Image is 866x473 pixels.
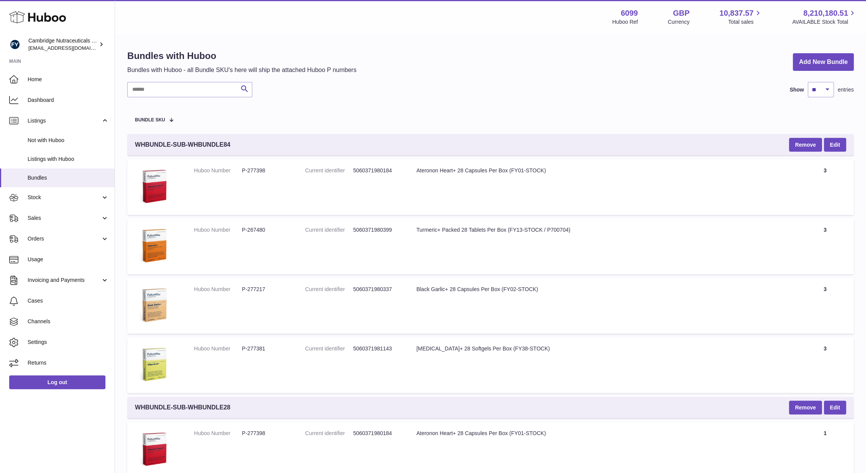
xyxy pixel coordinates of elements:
[796,219,854,274] td: 3
[796,337,854,393] td: 3
[28,318,109,325] span: Channels
[28,235,101,242] span: Orders
[353,226,401,234] dd: 5060371980399
[28,194,101,201] span: Stock
[9,39,21,50] img: huboo@camnutra.com
[9,375,105,389] a: Log out
[789,401,822,414] button: Remove
[793,53,854,71] a: Add New Bundle
[353,167,401,174] dd: 5060371980184
[728,18,762,26] span: Total sales
[796,159,854,215] td: 3
[416,286,789,293] div: Black Garlic+ 28 Capsules Per Box (FY02-STOCK)
[28,76,109,83] span: Home
[242,286,290,293] dd: P-277217
[28,214,101,222] span: Sales
[28,339,109,346] span: Settings
[416,345,789,352] div: [MEDICAL_DATA]+ 28 Softgels Per Box (FY38-STOCK)
[135,226,173,265] img: Turmeric+ Packed 28 Tablets Per Box (FY13-STOCK / P700704)
[305,345,353,352] dt: Current identifier
[194,345,242,352] dt: Huboo Number
[796,278,854,334] td: 3
[792,18,857,26] span: AVAILABLE Stock Total
[135,141,230,149] span: WHBUNDLE-SUB-WHBUNDLE84
[612,18,638,26] div: Huboo Ref
[719,8,762,26] a: 10,837.57 Total sales
[242,345,290,352] dd: P-277381
[135,430,173,468] img: Ateronon Heart+ 28 Capsules Per Box (FY01-STOCK)
[194,286,242,293] dt: Huboo Number
[28,297,109,304] span: Cases
[135,167,173,205] img: Ateronon Heart+ 28 Capsules Per Box (FY01-STOCK)
[668,18,690,26] div: Currency
[353,430,401,437] dd: 5060371980184
[803,8,848,18] span: 8,210,180.51
[28,359,109,367] span: Returns
[305,226,353,234] dt: Current identifier
[194,167,242,174] dt: Huboo Number
[838,86,854,93] span: entries
[673,8,689,18] strong: GBP
[28,37,97,52] div: Cambridge Nutraceuticals Ltd
[28,256,109,263] span: Usage
[824,138,846,152] a: Edit
[242,430,290,437] dd: P-277398
[416,226,789,234] div: Turmeric+ Packed 28 Tablets Per Box (FY13-STOCK / P700704)
[135,286,173,324] img: Black Garlic+ 28 Capsules Per Box (FY02-STOCK)
[790,86,804,93] label: Show
[416,430,789,437] div: Ateronon Heart+ 28 Capsules Per Box (FY01-STOCK)
[28,117,101,124] span: Listings
[621,8,638,18] strong: 6099
[127,66,357,74] p: Bundles with Huboo - all Bundle SKU's here will ship the attached Huboo P numbers
[242,167,290,174] dd: P-277398
[135,345,173,383] img: Vitamin D+ 28 Softgels Per Box (FY38-STOCK)
[305,430,353,437] dt: Current identifier
[305,167,353,174] dt: Current identifier
[719,8,753,18] span: 10,837.57
[194,430,242,437] dt: Huboo Number
[242,226,290,234] dd: P-267480
[194,226,242,234] dt: Huboo Number
[305,286,353,293] dt: Current identifier
[353,286,401,293] dd: 5060371980337
[792,8,857,26] a: 8,210,180.51 AVAILABLE Stock Total
[135,118,165,123] span: Bundle SKU
[28,137,109,144] span: Not with Huboo
[789,138,822,152] button: Remove
[416,167,789,174] div: Ateronon Heart+ 28 Capsules Per Box (FY01-STOCK)
[28,97,109,104] span: Dashboard
[28,277,101,284] span: Invoicing and Payments
[28,174,109,182] span: Bundles
[353,345,401,352] dd: 5060371981143
[135,403,230,412] span: WHBUNDLE-SUB-WHBUNDLE28
[127,50,357,62] h1: Bundles with Huboo
[28,45,113,51] span: [EMAIL_ADDRESS][DOMAIN_NAME]
[824,401,846,414] a: Edit
[28,155,109,163] span: Listings with Huboo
